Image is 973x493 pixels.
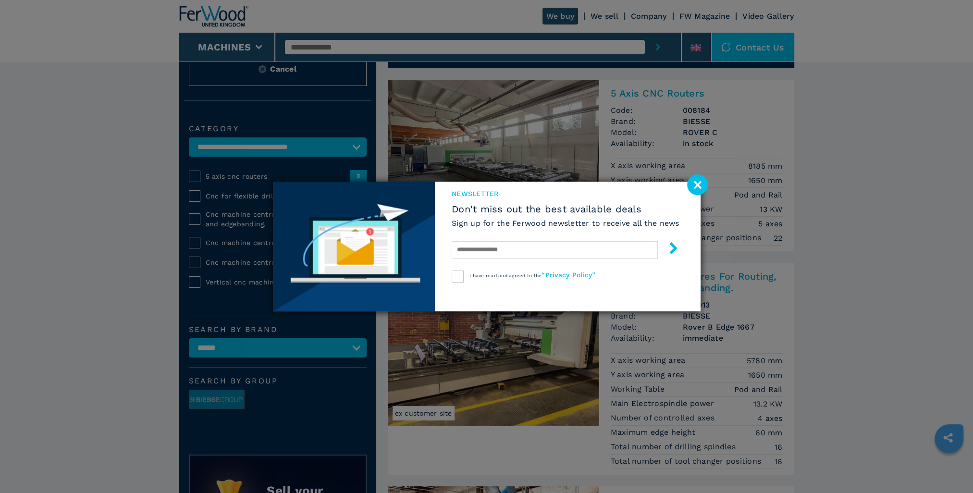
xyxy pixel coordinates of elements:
[273,182,435,311] img: Newsletter image
[452,203,679,215] span: Don't miss out the best available deals
[469,273,595,278] span: I have read and agreed to the
[452,189,679,198] span: newsletter
[658,238,679,261] button: submit-button
[542,271,595,279] a: “Privacy Policy”
[452,218,679,229] h6: Sign up for the Ferwood newsletter to receive all the news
